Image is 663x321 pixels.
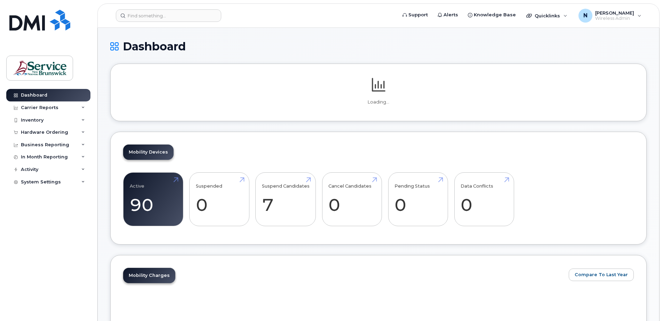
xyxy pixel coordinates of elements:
[569,269,634,281] button: Compare To Last Year
[130,176,177,222] a: Active 90
[394,176,441,222] a: Pending Status 0
[575,271,628,278] span: Compare To Last Year
[123,268,175,283] a: Mobility Charges
[262,176,310,222] a: Suspend Candidates 7
[123,99,634,105] p: Loading...
[196,176,243,222] a: Suspended 0
[123,145,174,160] a: Mobility Devices
[328,176,375,222] a: Cancel Candidates 0
[461,176,508,222] a: Data Conflicts 0
[110,40,647,52] h1: Dashboard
